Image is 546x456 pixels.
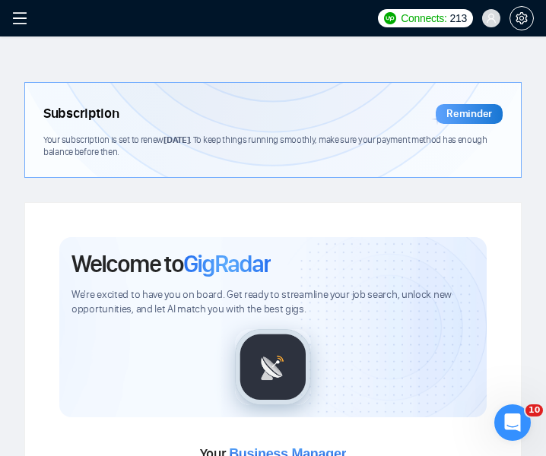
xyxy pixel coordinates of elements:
span: 10 [525,404,543,416]
img: upwork-logo.png [384,12,396,24]
span: Connects: [401,10,446,27]
img: gigradar-logo.png [235,329,311,405]
iframe: Intercom live chat [494,404,531,441]
span: We're excited to have you on board. Get ready to streamline your job search, unlock new opportuni... [71,288,475,317]
span: 213 [450,10,467,27]
button: setting [509,6,534,30]
span: menu [12,11,27,26]
h1: Welcome to [71,249,271,279]
span: setting [510,12,533,24]
span: [DATE] [163,134,189,145]
span: user [486,13,497,24]
div: Reminder [436,104,503,124]
a: setting [509,12,534,24]
span: GigRadar [183,249,271,279]
span: Your subscription is set to renew . To keep things running smoothly, make sure your payment metho... [43,134,487,158]
span: Subscription [43,101,119,127]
